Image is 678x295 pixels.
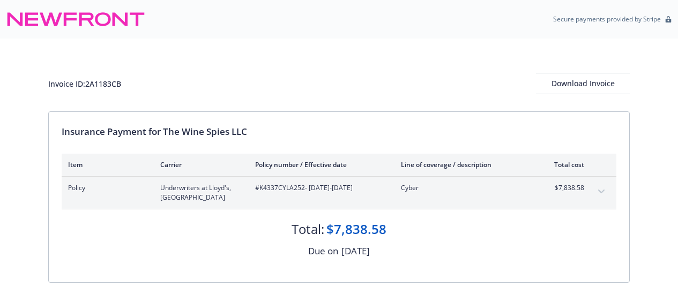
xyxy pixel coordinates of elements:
button: expand content [593,183,610,200]
span: Cyber [401,183,527,193]
div: Carrier [160,160,238,169]
div: Invoice ID: 2A1183CB [48,78,121,89]
span: Underwriters at Lloyd's, [GEOGRAPHIC_DATA] [160,183,238,202]
div: [DATE] [341,244,370,258]
div: Line of coverage / description [401,160,527,169]
span: #K4337CYLA252 - [DATE]-[DATE] [255,183,384,193]
span: Policy [68,183,143,193]
div: Total cost [544,160,584,169]
p: Secure payments provided by Stripe [553,14,661,24]
div: Due on [308,244,338,258]
div: $7,838.58 [326,220,386,238]
span: $7,838.58 [544,183,584,193]
div: PolicyUnderwriters at Lloyd's, [GEOGRAPHIC_DATA]#K4337CYLA252- [DATE]-[DATE]Cyber$7,838.58expand ... [62,177,616,209]
div: Policy number / Effective date [255,160,384,169]
div: Item [68,160,143,169]
button: Download Invoice [536,73,630,94]
div: Total: [292,220,324,238]
div: Insurance Payment for The Wine Spies LLC [62,125,616,139]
